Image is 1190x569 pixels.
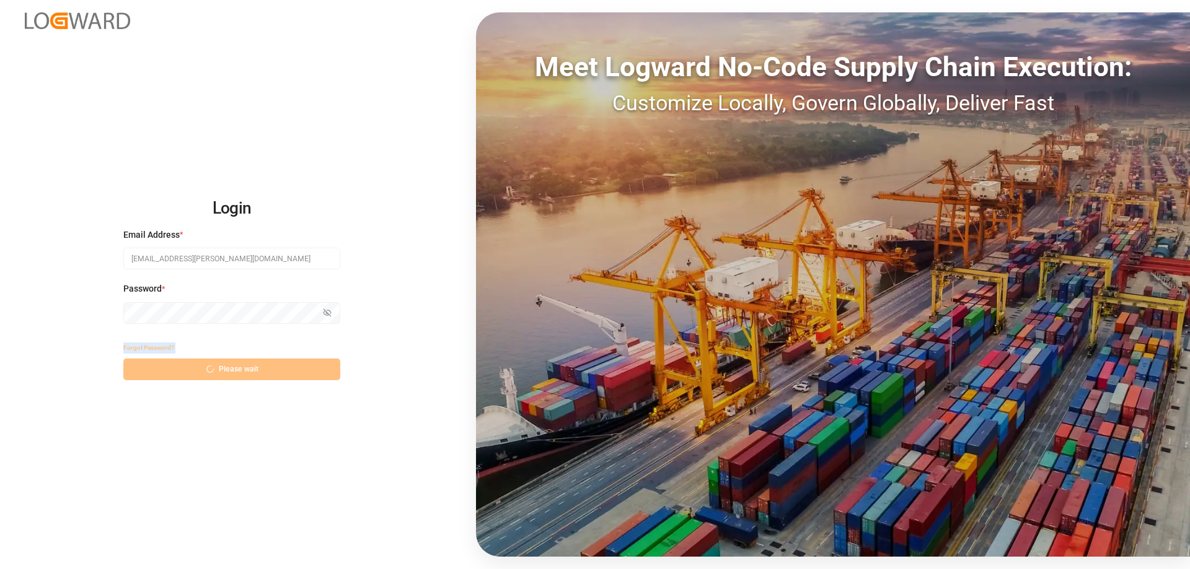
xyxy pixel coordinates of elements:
span: Password [123,282,162,295]
img: Logward_new_orange.png [25,12,130,29]
span: Email Address [123,228,180,241]
div: Customize Locally, Govern Globally, Deliver Fast [476,87,1190,119]
div: Meet Logward No-Code Supply Chain Execution: [476,46,1190,87]
input: Enter your email [123,248,340,269]
h2: Login [123,189,340,228]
